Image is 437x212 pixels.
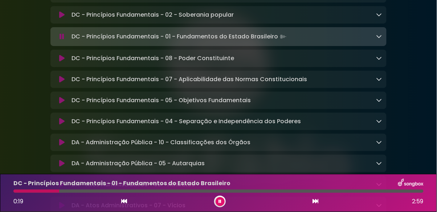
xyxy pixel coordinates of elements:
p: DC - Princípios Fundamentais - 05 - Objetivos Fundamentais [72,96,251,105]
p: DC - Princípios Fundamentais - 07 - Aplicabilidade das Normas Constitucionais [72,75,307,84]
p: DC - Princípios Fundamentais - 08 - Poder Constituinte [72,54,234,63]
span: 2:59 [412,197,424,206]
p: DC - Princípios Fundamentais - 01 - Fundamentos do Estado Brasileiro [13,179,230,188]
p: DA - Administração Pública - 10 - Classificações dos Órgãos [72,138,250,147]
p: DC - Princípios Fundamentais - 02 - Soberania popular [72,11,234,19]
p: DC - Princípios Fundamentais - 04 - Separação e Independência dos Poderes [72,117,301,126]
img: waveform4.gif [278,32,288,42]
img: songbox-logo-white.png [398,179,424,188]
p: DC - Princípios Fundamentais - 01 - Fundamentos do Estado Brasileiro [72,32,288,42]
span: 0:19 [13,197,23,205]
p: DA - Administração Pública - 05 - Autarquias [72,159,205,168]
